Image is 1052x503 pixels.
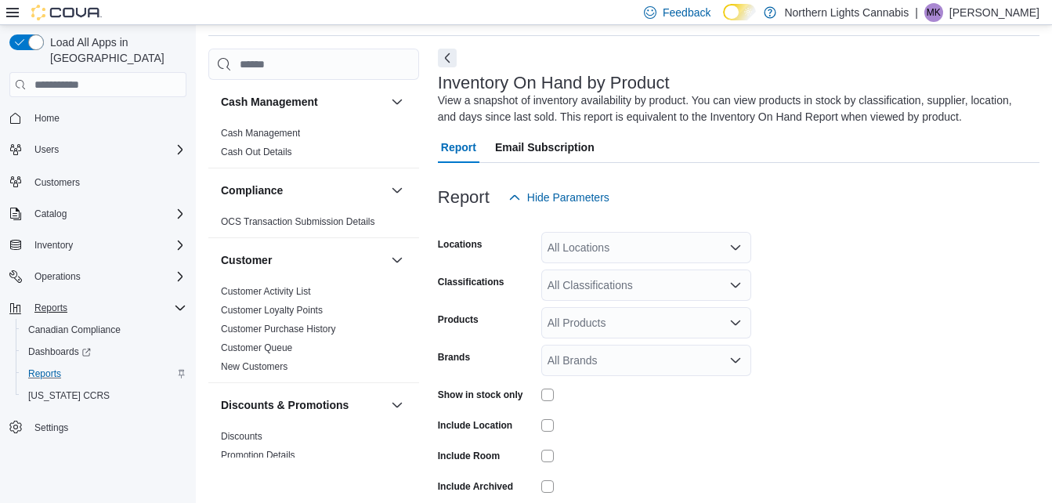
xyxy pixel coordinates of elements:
button: Users [28,140,65,159]
a: Customer Purchase History [221,324,336,335]
label: Brands [438,351,470,364]
span: Catalog [28,204,186,223]
button: Compliance [221,183,385,198]
label: Locations [438,238,483,251]
span: New Customers [221,360,287,373]
a: Home [28,109,66,128]
span: Feedback [663,5,710,20]
span: Catalog [34,208,67,220]
span: Report [441,132,476,163]
div: View a snapshot of inventory availability by product. You can view products in stock by classific... [438,92,1032,125]
label: Show in stock only [438,389,523,401]
p: | [915,3,918,22]
span: Promotion Details [221,449,295,461]
button: Cash Management [221,94,385,110]
a: Canadian Compliance [22,320,127,339]
button: Reports [28,299,74,317]
span: Home [28,108,186,128]
span: Customer Queue [221,342,292,354]
label: Classifications [438,276,504,288]
a: Customer Activity List [221,286,311,297]
span: Inventory [34,239,73,251]
button: Reports [16,363,193,385]
span: Dashboards [28,346,91,358]
span: MK [927,3,941,22]
div: Compliance [208,212,419,237]
span: Customers [34,176,80,189]
span: Canadian Compliance [28,324,121,336]
span: OCS Transaction Submission Details [221,215,375,228]
span: [US_STATE] CCRS [28,389,110,402]
label: Include Room [438,450,500,462]
button: Settings [3,416,193,439]
button: Hide Parameters [502,182,616,213]
input: Dark Mode [723,4,756,20]
a: Discounts [221,431,262,442]
a: Cash Management [221,128,300,139]
button: Customer [388,251,407,270]
span: Users [28,140,186,159]
button: Cash Management [388,92,407,111]
button: Open list of options [729,317,742,329]
a: Customers [28,173,86,192]
button: Operations [28,267,87,286]
button: Open list of options [729,354,742,367]
span: Hide Parameters [527,190,609,205]
div: Customer [208,282,419,382]
span: Users [34,143,59,156]
span: Dark Mode [723,20,724,21]
a: New Customers [221,361,287,372]
a: Dashboards [16,341,193,363]
button: Next [438,49,457,67]
label: Include Archived [438,480,513,493]
span: Reports [34,302,67,314]
span: Customer Activity List [221,285,311,298]
button: Customers [3,170,193,193]
span: Settings [34,422,68,434]
button: Users [3,139,193,161]
div: Cash Management [208,124,419,168]
button: Open list of options [729,241,742,254]
button: Discounts & Promotions [221,397,385,413]
a: Dashboards [22,342,97,361]
div: Discounts & Promotions [208,427,419,490]
span: Home [34,112,60,125]
a: Promotion Details [221,450,295,461]
button: Reports [3,297,193,319]
span: Settings [28,418,186,437]
a: [US_STATE] CCRS [22,386,116,405]
span: Operations [34,270,81,283]
a: OCS Transaction Submission Details [221,216,375,227]
img: Cova [31,5,102,20]
label: Include Location [438,419,512,432]
button: Compliance [388,181,407,200]
h3: Inventory On Hand by Product [438,74,670,92]
span: Customers [28,172,186,191]
button: Catalog [28,204,73,223]
a: Customer Queue [221,342,292,353]
h3: Cash Management [221,94,318,110]
p: Northern Lights Cannabis [784,3,909,22]
p: [PERSON_NAME] [949,3,1039,22]
a: Settings [28,418,74,437]
button: Inventory [28,236,79,255]
span: Cash Management [221,127,300,139]
span: Canadian Compliance [22,320,186,339]
button: Open list of options [729,279,742,291]
span: Dashboards [22,342,186,361]
h3: Report [438,188,490,207]
span: Inventory [28,236,186,255]
a: Reports [22,364,67,383]
span: Email Subscription [495,132,595,163]
button: Operations [3,266,193,288]
span: Reports [28,299,186,317]
span: Load All Apps in [GEOGRAPHIC_DATA] [44,34,186,66]
span: Customer Purchase History [221,323,336,335]
h3: Customer [221,252,272,268]
span: Operations [28,267,186,286]
button: [US_STATE] CCRS [16,385,193,407]
span: Reports [22,364,186,383]
a: Cash Out Details [221,147,292,157]
a: Customer Loyalty Points [221,305,323,316]
button: Catalog [3,203,193,225]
